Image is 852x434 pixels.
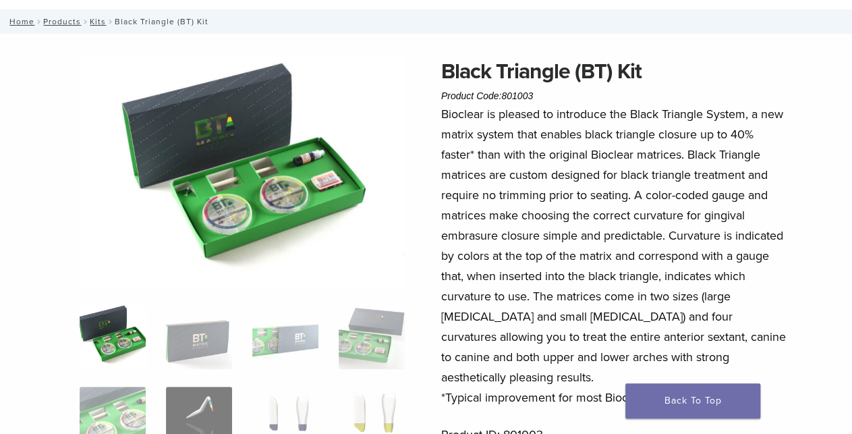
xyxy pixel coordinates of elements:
span: / [81,18,90,25]
img: Black Triangle (BT) Kit - Image 3 [252,303,318,369]
p: Bioclear is pleased to introduce the Black Triangle System, a new matrix system that enables blac... [441,104,788,408]
a: Back To Top [625,383,760,418]
img: Intro Black Triangle Kit-6 - Copy [80,55,405,286]
a: Home [5,17,34,26]
img: Intro-Black-Triangle-Kit-6-Copy-e1548792917662-324x324.jpg [80,303,146,369]
h1: Black Triangle (BT) Kit [441,55,788,88]
a: Kits [90,17,106,26]
img: Black Triangle (BT) Kit - Image 4 [339,303,405,369]
span: / [106,18,115,25]
span: / [34,18,43,25]
span: 801003 [501,90,533,101]
span: Product Code: [441,90,533,101]
a: Products [43,17,81,26]
img: Black Triangle (BT) Kit - Image 2 [166,303,232,369]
